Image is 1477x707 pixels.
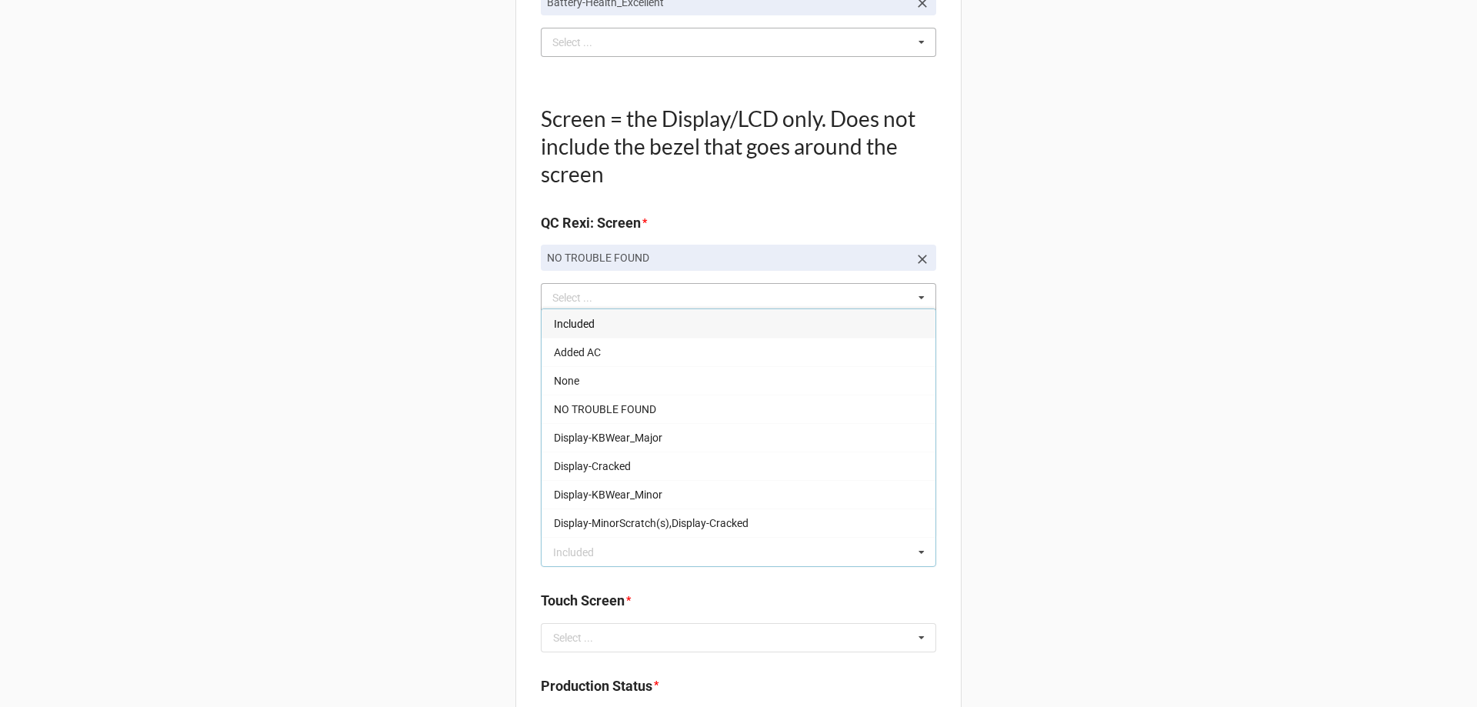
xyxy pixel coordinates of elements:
div: Select ... [548,33,615,51]
span: NO TROUBLE FOUND [554,403,656,415]
div: Select ... [553,632,593,643]
label: Touch Screen [541,590,625,612]
span: Added AC [554,346,601,359]
label: Production Status [541,675,652,697]
h1: Screen = the Display/LCD only. Does not include the bezel that goes around the screen [541,105,936,188]
p: NO TROUBLE FOUND [547,250,909,265]
span: Display-KBWear_Major [554,432,662,444]
span: Included [554,318,595,330]
span: None [554,375,579,387]
div: Select ... [548,289,615,307]
span: Display-MinorScratch(s),Display-Cracked [554,517,749,529]
span: Display-Cracked [554,460,631,472]
label: QC Rexi: Screen [541,212,641,234]
span: Display-KBWear_Minor [554,489,662,501]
